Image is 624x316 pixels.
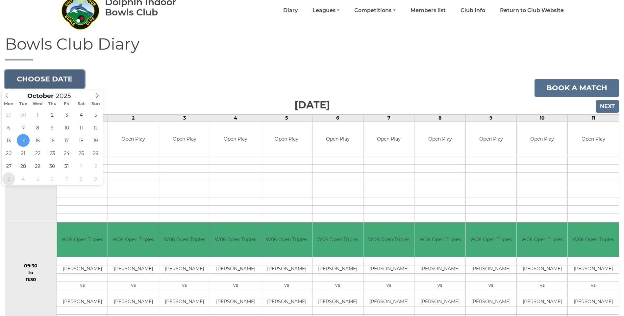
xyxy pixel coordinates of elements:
span: October 19, 2025 [89,134,102,147]
td: 5 [261,114,312,122]
td: Open Play [466,122,516,156]
td: [PERSON_NAME] [466,298,516,306]
td: vs [312,282,363,290]
td: [PERSON_NAME] [108,265,159,273]
td: [PERSON_NAME] [57,265,108,273]
td: W06 Open Triples [159,222,210,257]
td: W06 Open Triples [210,222,261,257]
span: November 6, 2025 [46,172,59,185]
span: October 27, 2025 [2,160,15,172]
td: Open Play [568,122,619,156]
span: October 26, 2025 [89,147,102,160]
h1: Bowls Club Diary [5,35,619,60]
td: vs [210,282,261,290]
span: October 3, 2025 [60,108,73,121]
span: October 12, 2025 [89,121,102,134]
span: Fri [60,102,74,106]
td: [PERSON_NAME] [261,298,312,306]
input: Scroll to increment [54,92,79,100]
span: October 22, 2025 [31,147,44,160]
span: October 18, 2025 [75,134,87,147]
span: October 5, 2025 [89,108,102,121]
td: vs [414,282,465,290]
td: vs [159,282,210,290]
td: W06 Open Triples [363,222,414,257]
td: W06 Open Triples [414,222,465,257]
a: Diary [283,7,298,14]
td: vs [261,282,312,290]
td: W06 Open Triples [57,222,108,257]
span: October 20, 2025 [2,147,15,160]
span: October 2, 2025 [46,108,59,121]
button: Choose date [5,70,85,88]
span: October 6, 2025 [2,121,15,134]
span: October 29, 2025 [31,160,44,172]
span: October 28, 2025 [17,160,30,172]
span: Tue [16,102,31,106]
a: Competitions [354,7,395,14]
td: vs [466,282,516,290]
td: [PERSON_NAME] [414,298,465,306]
span: November 3, 2025 [2,172,15,185]
span: October 16, 2025 [46,134,59,147]
td: [PERSON_NAME] [108,298,159,306]
td: vs [568,282,619,290]
td: vs [363,282,414,290]
td: [PERSON_NAME] [414,265,465,273]
span: October 9, 2025 [46,121,59,134]
span: October 21, 2025 [17,147,30,160]
a: Book a match [535,79,619,97]
span: October 1, 2025 [31,108,44,121]
td: vs [108,282,159,290]
span: October 31, 2025 [60,160,73,172]
td: [PERSON_NAME] [210,265,261,273]
td: 10 [517,114,568,122]
td: 7 [363,114,414,122]
td: [PERSON_NAME] [363,298,414,306]
td: Open Play [312,122,363,156]
span: Scroll to increment [27,93,54,99]
span: October 17, 2025 [60,134,73,147]
span: October 30, 2025 [46,160,59,172]
span: November 5, 2025 [31,172,44,185]
span: November 9, 2025 [89,172,102,185]
span: November 7, 2025 [60,172,73,185]
span: November 2, 2025 [89,160,102,172]
td: Open Play [108,122,159,156]
span: October 23, 2025 [46,147,59,160]
td: [PERSON_NAME] [57,298,108,306]
td: 2 [108,114,159,122]
input: Next [596,100,619,113]
span: October 14, 2025 [17,134,30,147]
span: November 4, 2025 [17,172,30,185]
td: 9 [465,114,516,122]
td: W06 Open Triples [261,222,312,257]
td: vs [517,282,567,290]
td: 4 [210,114,261,122]
span: Mon [2,102,16,106]
td: [PERSON_NAME] [159,265,210,273]
span: Sat [74,102,88,106]
td: [PERSON_NAME] [261,265,312,273]
td: Open Play [261,122,312,156]
td: [PERSON_NAME] [363,265,414,273]
span: October 15, 2025 [31,134,44,147]
span: October 24, 2025 [60,147,73,160]
td: Open Play [210,122,261,156]
td: W06 Open Triples [312,222,363,257]
span: September 29, 2025 [2,108,15,121]
td: [PERSON_NAME] [466,265,516,273]
span: Thu [45,102,60,106]
td: [PERSON_NAME] [312,298,363,306]
td: Open Play [414,122,465,156]
span: November 1, 2025 [75,160,87,172]
a: Leagues [312,7,339,14]
td: [PERSON_NAME] [568,265,619,273]
span: November 8, 2025 [75,172,87,185]
td: W06 Open Triples [517,222,567,257]
span: October 10, 2025 [60,121,73,134]
td: [PERSON_NAME] [517,265,567,273]
span: October 7, 2025 [17,121,30,134]
td: Open Play [159,122,210,156]
td: 11 [568,114,619,122]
